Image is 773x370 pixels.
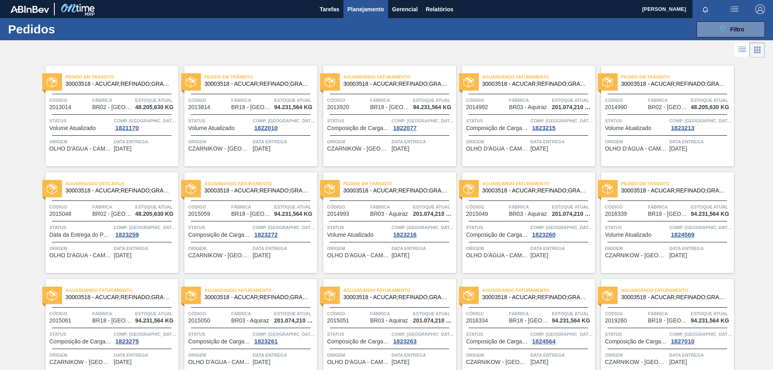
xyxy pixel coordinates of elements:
[670,244,732,252] span: Data entrega
[253,146,271,152] span: 28/08/2025
[466,244,529,252] span: Origem
[648,211,688,217] span: BR18 - Pernambuco
[47,77,57,87] img: status
[621,294,728,300] span: 30003518 - ACUCAR;REFINADO;GRANULADO;;
[188,318,211,324] span: 2015050
[392,252,409,258] span: 30/08/2025
[605,96,646,104] span: Código
[327,146,390,152] span: CZARNIKOW - SÃO PAULO (SP)
[186,290,196,301] img: status
[135,96,176,104] span: Estoque atual
[392,330,454,338] span: Comp. Carga
[50,146,112,152] span: OLHO D'ÁGUA - CAMUTANGA (PE)
[205,188,311,194] span: 30003518 - ACUCAR;REFINADO;GRANULADO;;
[531,117,593,131] a: Comp. [GEOGRAPHIC_DATA]1823215
[531,330,593,345] a: Comp. [GEOGRAPHIC_DATA]1824564
[50,351,112,359] span: Origem
[327,318,349,324] span: 2015051
[253,223,315,238] a: Comp. [GEOGRAPHIC_DATA]1823272
[231,203,272,211] span: Fábrica
[531,359,548,365] span: 02/09/2025
[47,290,57,301] img: status
[343,73,456,81] span: Aguardando Faturamento
[648,96,689,104] span: Fábrica
[370,203,411,211] span: Fábrica
[343,286,456,294] span: Aguardando Faturamento
[188,223,251,232] span: Status
[392,117,454,125] span: Comp. Carga
[92,104,132,110] span: BR02 - Sergipe
[50,359,112,365] span: CZARNIKOW - SÃO PAULO (SP)
[482,286,595,294] span: Aguardando Faturamento
[466,146,529,152] span: OLHO D'ÁGUA - CAMUTANGA (PE)
[205,294,311,300] span: 30003518 - ACUCAR;REFINADO;GRANULADO;;
[392,125,418,131] div: 1822077
[188,339,251,345] span: Composição de Carga Aceita
[531,252,548,258] span: 30/08/2025
[50,252,112,258] span: OLHO D'ÁGUA - CAMUTANGA (PE)
[605,339,668,345] span: Composição de Carga Aceita
[670,330,732,338] span: Comp. Carga
[531,117,593,125] span: Comp. Carga
[114,223,176,232] span: Comp. Carga
[186,77,196,87] img: status
[392,351,454,359] span: Data entrega
[670,138,732,146] span: Data entrega
[531,138,593,146] span: Data entrega
[466,203,507,211] span: Código
[482,73,595,81] span: Aguardando Faturamento
[691,310,732,318] span: Estoque atual
[135,211,174,217] span: 48.205,630 KG
[188,211,211,217] span: 2015059
[114,232,141,238] div: 1823259
[186,184,196,194] img: status
[39,172,178,273] a: statusAguardando Descarga30003518 - ACUCAR;REFINADO;GRANULADO;;Código2015048FábricaBR02 - [GEOGRA...
[670,359,687,365] span: 02/09/2025
[114,117,176,131] a: Comp. [GEOGRAPHIC_DATA]1821170
[531,351,593,359] span: Data entrega
[114,252,132,258] span: 29/08/2025
[531,232,557,238] div: 1823260
[253,359,271,365] span: 31/08/2025
[327,203,368,211] span: Código
[327,211,349,217] span: 2014993
[605,223,668,232] span: Status
[274,310,315,318] span: Estoque atual
[691,203,732,211] span: Estoque atual
[114,330,176,338] span: Comp. Carga
[605,211,627,217] span: 2016339
[188,330,251,338] span: Status
[509,318,549,324] span: BR18 - Pernambuco
[621,286,734,294] span: Aguardando Faturamento
[370,310,411,318] span: Fábrica
[602,77,613,87] img: status
[466,351,529,359] span: Origem
[605,203,646,211] span: Código
[605,232,651,238] span: Volume Atualizado
[670,146,687,152] span: 29/08/2025
[750,42,765,58] div: Visão em Cards
[670,232,696,238] div: 1824569
[735,42,750,58] div: Visão em Lista
[463,290,474,301] img: status
[595,172,734,273] a: statusPedido em Trânsito30003518 - ACUCAR;REFINADO;GRANULADO;;Código2016339FábricaBR18 - [GEOGRAP...
[605,330,668,338] span: Status
[327,104,349,110] span: 2013920
[370,211,408,217] span: BR03 - Aquiraz
[178,66,317,166] a: statusPedido em Trânsito30003518 - ACUCAR;REFINADO;GRANULADO;;Código2013814FábricaBR18 - [GEOGRAP...
[50,232,112,238] span: Data da Entrega do Pedido Atrasada
[274,318,315,324] span: 201.074,210 KG
[253,330,315,345] a: Comp. [GEOGRAPHIC_DATA]1823261
[670,117,732,131] a: Comp. [GEOGRAPHIC_DATA]1823213
[605,146,668,152] span: OLHO D'ÁGUA - CAMUTANGA (PE)
[413,203,454,211] span: Estoque atual
[466,211,488,217] span: 2015049
[327,244,390,252] span: Origem
[327,351,390,359] span: Origem
[370,318,408,324] span: BR03 - Aquiraz
[466,339,529,345] span: Composição de Carga Aceita
[188,244,251,252] span: Origem
[605,310,646,318] span: Código
[392,330,454,345] a: Comp. [GEOGRAPHIC_DATA]1823263
[605,104,627,110] span: 2014990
